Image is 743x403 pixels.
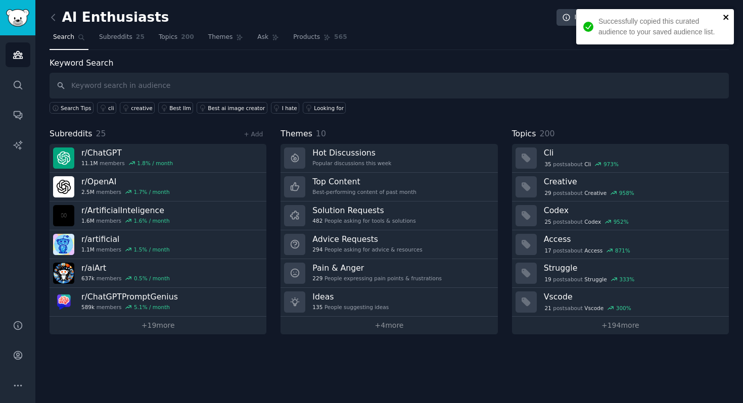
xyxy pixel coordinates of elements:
div: members [81,246,170,253]
span: 589k [81,304,95,311]
div: 1.7 % / month [134,188,170,195]
div: cli [108,105,114,112]
h3: Access [544,234,722,244]
h3: Pain & Anger [312,263,442,273]
a: r/OpenAI2.5Mmembers1.7% / month [50,173,266,201]
div: Successfully copied this curated audience to your saved audience list. [598,16,720,37]
div: People asking for advice & resources [312,246,422,253]
span: Struggle [584,276,607,283]
div: People expressing pain points & frustrations [312,275,442,282]
span: 482 [312,217,322,224]
span: 19 [544,276,551,283]
span: 1.6M [81,217,95,224]
div: People asking for tools & solutions [312,217,415,224]
a: +4more [281,317,497,334]
input: Keyword search in audience [50,73,729,98]
div: Popular discussions this week [312,160,391,167]
span: 2.5M [81,188,95,195]
div: 958 % [619,189,634,196]
div: 1.5 % / month [134,246,170,253]
a: Codex25postsaboutCodex952% [512,201,729,230]
h3: r/ aiArt [81,263,170,273]
span: 35 [544,161,551,168]
h3: Hot Discussions [312,147,391,158]
div: post s about [544,246,631,255]
div: 300 % [616,305,631,312]
span: 565 [334,33,347,42]
div: People suggesting ideas [312,304,389,311]
a: Struggle19postsaboutStruggle333% [512,259,729,288]
span: Access [584,247,602,254]
div: members [81,304,178,311]
a: Vscode21postsaboutVscode300% [512,288,729,317]
img: OpenAI [53,176,74,197]
h3: Solution Requests [312,205,415,216]
span: 200 [539,129,554,138]
span: Subreddits [50,128,92,140]
span: Search [53,33,74,42]
a: r/ChatGPTPromptGenius589kmembers5.1% / month [50,288,266,317]
span: 10 [316,129,326,138]
div: post s about [544,217,630,226]
h3: r/ ArtificialInteligence [81,205,170,216]
div: post s about [544,188,635,197]
a: Hot DiscussionsPopular discussions this week [281,144,497,173]
a: Products565 [290,29,350,50]
a: Ask [254,29,283,50]
h3: Codex [544,205,722,216]
span: 25 [96,129,106,138]
a: r/ChatGPT11.1Mmembers1.8% / month [50,144,266,173]
a: Solution Requests482People asking for tools & solutions [281,201,497,230]
div: post s about [544,160,620,169]
a: r/aiArt637kmembers0.5% / month [50,259,266,288]
button: close [723,13,730,21]
div: Best-performing content of past month [312,188,416,195]
a: Access17postsaboutAccess871% [512,230,729,259]
div: 1.8 % / month [137,160,173,167]
span: 17 [544,247,551,254]
a: Themes [205,29,247,50]
h2: AI Enthusiasts [50,10,169,26]
a: Ideas135People suggesting ideas [281,288,497,317]
div: 5.1 % / month [134,304,170,311]
h3: r/ artificial [81,234,170,244]
div: post s about [544,304,632,313]
div: members [81,160,173,167]
span: 200 [181,33,194,42]
a: Advice Requests294People asking for advice & resources [281,230,497,259]
span: Topics [159,33,177,42]
span: Vscode [584,305,603,312]
div: Best llm [169,105,191,112]
div: members [81,217,170,224]
a: Subreddits25 [96,29,148,50]
a: Looking for [303,102,346,114]
div: 0.5 % / month [134,275,170,282]
div: members [81,275,170,282]
a: Pain & Anger229People expressing pain points & frustrations [281,259,497,288]
div: creative [131,105,152,112]
h3: Ideas [312,291,389,302]
div: Looking for [314,105,344,112]
a: Search [50,29,88,50]
span: 21 [544,305,551,312]
h3: Top Content [312,176,416,187]
span: Codex [584,218,601,225]
div: 973 % [603,161,619,168]
a: + Add [244,131,263,138]
a: Info [556,9,594,26]
h3: Advice Requests [312,234,422,244]
div: I hate [282,105,297,112]
span: Topics [512,128,536,140]
a: Best llm [158,102,193,114]
img: ChatGPT [53,147,74,169]
a: cli [97,102,116,114]
span: Themes [208,33,233,42]
a: Cli35postsaboutCli973% [512,144,729,173]
h3: Vscode [544,291,722,302]
a: Top ContentBest-performing content of past month [281,173,497,201]
a: Best ai image creator [197,102,267,114]
span: 1.1M [81,246,95,253]
div: 1.6 % / month [134,217,170,224]
h3: Creative [544,176,722,187]
h3: r/ ChatGPTPromptGenius [81,291,178,302]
